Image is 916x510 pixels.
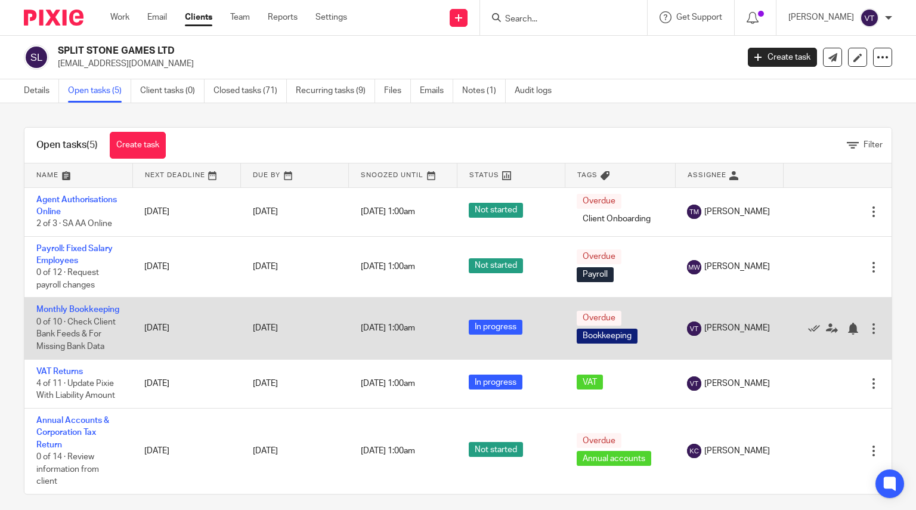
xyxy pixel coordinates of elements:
[577,249,621,264] span: Overdue
[58,58,730,70] p: [EMAIL_ADDRESS][DOMAIN_NAME]
[36,416,109,449] a: Annual Accounts & Corporation Tax Return
[704,322,770,334] span: [PERSON_NAME]
[213,79,287,103] a: Closed tasks (71)
[36,305,119,314] a: Monthly Bookkeeping
[24,10,83,26] img: Pixie
[704,378,770,390] span: [PERSON_NAME]
[140,79,205,103] a: Client tasks (0)
[577,451,651,466] span: Annual accounts
[469,442,523,457] span: Not started
[577,212,657,227] span: Client Onboarding
[36,379,115,400] span: 4 of 11 · Update Pixie With Liability Amount
[515,79,561,103] a: Audit logs
[808,322,826,334] a: Mark as done
[36,453,99,486] span: 0 of 14 · Review information from client
[864,141,883,149] span: Filter
[704,261,770,273] span: [PERSON_NAME]
[361,447,415,455] span: [DATE] 1:00am
[687,205,701,219] img: svg%3E
[110,132,166,159] a: Create task
[748,48,817,67] a: Create task
[676,13,722,21] span: Get Support
[110,11,129,23] a: Work
[577,172,598,178] span: Tags
[687,322,701,336] img: svg%3E
[253,263,278,271] span: [DATE]
[86,140,98,150] span: (5)
[253,379,278,388] span: [DATE]
[577,311,621,326] span: Overdue
[860,8,879,27] img: svg%3E
[361,208,415,216] span: [DATE] 1:00am
[36,139,98,152] h1: Open tasks
[315,11,347,23] a: Settings
[36,196,117,216] a: Agent Authorisations Online
[420,79,453,103] a: Emails
[253,208,278,216] span: [DATE]
[132,236,240,298] td: [DATE]
[469,258,523,273] span: Not started
[253,447,278,455] span: [DATE]
[469,320,522,335] span: In progress
[68,79,131,103] a: Open tasks (5)
[132,187,240,236] td: [DATE]
[36,245,113,265] a: Payroll: Fixed Salary Employees
[577,433,621,448] span: Overdue
[132,359,240,408] td: [DATE]
[704,206,770,218] span: [PERSON_NAME]
[147,11,167,23] a: Email
[577,329,638,344] span: Bookkeeping
[268,11,298,23] a: Reports
[253,324,278,332] span: [DATE]
[469,203,523,218] span: Not started
[36,367,83,376] a: VAT Returns
[361,379,415,388] span: [DATE] 1:00am
[230,11,250,23] a: Team
[577,267,614,282] span: Payroll
[361,324,415,332] span: [DATE] 1:00am
[384,79,411,103] a: Files
[687,376,701,391] img: svg%3E
[704,445,770,457] span: [PERSON_NAME]
[577,194,621,209] span: Overdue
[132,298,240,359] td: [DATE]
[36,220,112,228] span: 2 of 3 · SA AA Online
[185,11,212,23] a: Clients
[132,409,240,494] td: [DATE]
[296,79,375,103] a: Recurring tasks (9)
[577,375,603,390] span: VAT
[469,172,499,178] span: Status
[24,79,59,103] a: Details
[361,172,423,178] span: Snoozed Until
[687,260,701,274] img: svg%3E
[58,45,596,57] h2: SPLIT STONE GAMES LTD
[36,318,116,351] span: 0 of 10 · Check Client Bank Feeds & For Missing Bank Data
[24,45,49,70] img: svg%3E
[687,444,701,458] img: svg%3E
[504,14,611,25] input: Search
[36,269,99,290] span: 0 of 12 · Request payroll changes
[361,263,415,271] span: [DATE] 1:00am
[788,11,854,23] p: [PERSON_NAME]
[469,375,522,390] span: In progress
[462,79,506,103] a: Notes (1)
